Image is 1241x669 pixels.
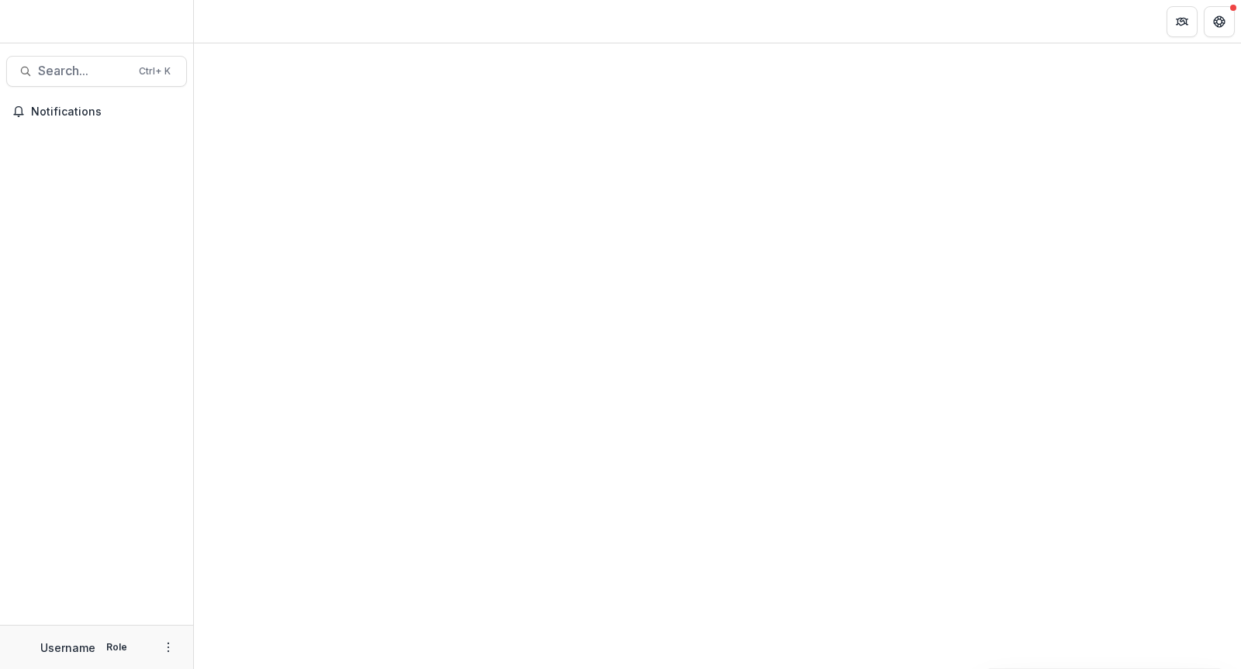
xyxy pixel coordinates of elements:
button: Search... [6,56,187,87]
span: Search... [38,64,130,78]
button: Partners [1167,6,1198,37]
button: More [159,638,178,657]
p: Role [102,640,132,654]
span: Notifications [31,105,181,119]
p: Username [40,640,95,656]
button: Get Help [1204,6,1235,37]
div: Ctrl + K [136,63,174,80]
button: Notifications [6,99,187,124]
